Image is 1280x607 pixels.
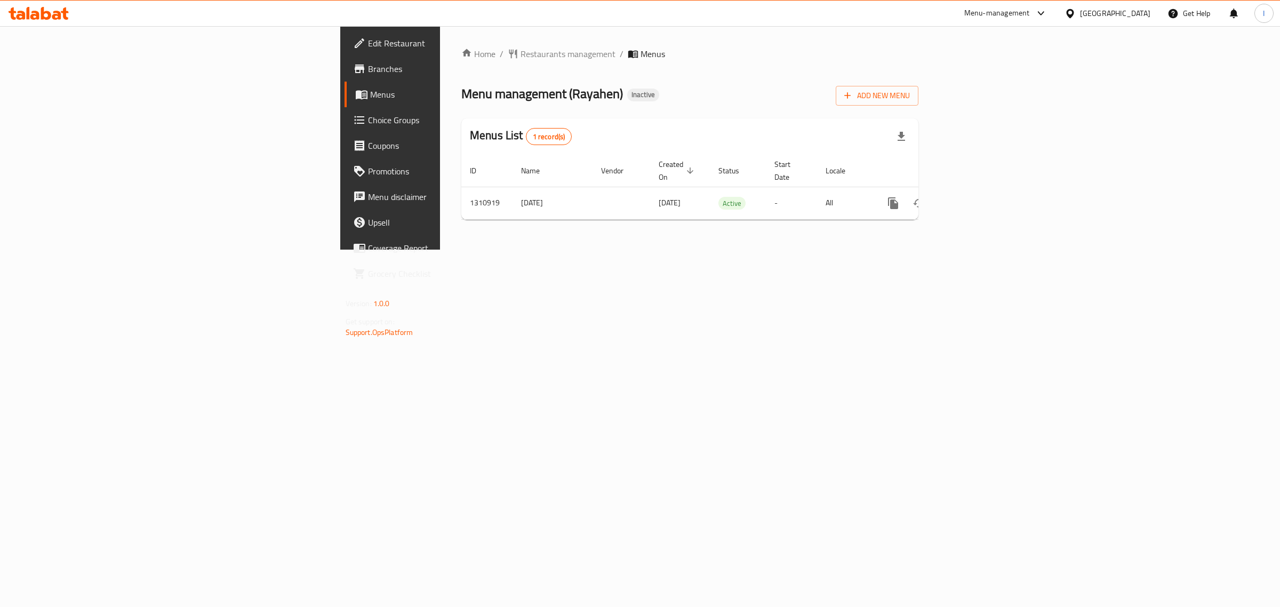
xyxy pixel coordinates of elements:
span: Add New Menu [844,89,910,102]
span: I [1263,7,1265,19]
table: enhanced table [461,155,991,220]
span: Inactive [627,90,659,99]
a: Restaurants management [508,47,615,60]
a: Branches [345,56,554,82]
th: Actions [872,155,991,187]
span: Promotions [368,165,546,178]
span: Choice Groups [368,114,546,126]
div: [GEOGRAPHIC_DATA] [1080,7,1150,19]
span: Get support on: [346,315,395,329]
td: All [817,187,872,219]
div: Total records count [526,128,572,145]
span: Edit Restaurant [368,37,546,50]
td: - [766,187,817,219]
a: Promotions [345,158,554,184]
li: / [620,47,623,60]
span: Coverage Report [368,242,546,254]
span: Restaurants management [521,47,615,60]
span: 1.0.0 [373,297,390,310]
a: Coupons [345,133,554,158]
button: Add New Menu [836,86,918,106]
h2: Menus List [470,127,572,145]
span: Coupons [368,139,546,152]
span: Grocery Checklist [368,267,546,280]
div: Export file [889,124,914,149]
span: Menus [370,88,546,101]
span: [DATE] [659,196,681,210]
span: Menu disclaimer [368,190,546,203]
a: Grocery Checklist [345,261,554,286]
span: Locale [826,164,859,177]
nav: breadcrumb [461,47,918,60]
span: Version: [346,297,372,310]
span: Name [521,164,554,177]
span: Upsell [368,216,546,229]
a: Coverage Report [345,235,554,261]
a: Upsell [345,210,554,235]
span: Menus [641,47,665,60]
span: Branches [368,62,546,75]
span: Active [718,197,746,210]
span: Start Date [774,158,804,183]
button: more [881,190,906,216]
span: Created On [659,158,697,183]
span: ID [470,164,490,177]
a: Choice Groups [345,107,554,133]
a: Edit Restaurant [345,30,554,56]
a: Support.OpsPlatform [346,325,413,339]
div: Menu-management [964,7,1030,20]
a: Menu disclaimer [345,184,554,210]
a: Menus [345,82,554,107]
span: Vendor [601,164,637,177]
span: Status [718,164,753,177]
span: 1 record(s) [526,132,572,142]
button: Change Status [906,190,932,216]
div: Inactive [627,89,659,101]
